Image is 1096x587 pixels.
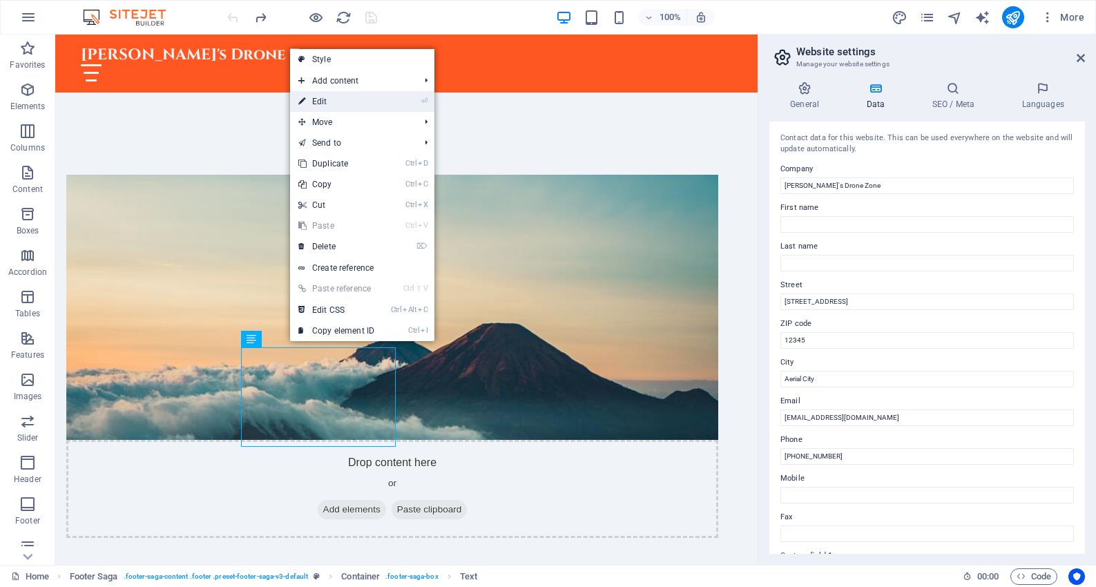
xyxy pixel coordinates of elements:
[977,568,999,585] span: 00 00
[418,200,427,209] i: X
[780,470,1074,487] label: Mobile
[796,58,1057,70] h3: Manage your website settings
[290,236,383,257] a: ⌦Delete
[385,568,439,585] span: . footer-saga-box
[17,225,39,236] p: Boxes
[1005,10,1021,26] i: Publish
[10,142,45,153] p: Columns
[845,81,911,110] h4: Data
[17,432,39,443] p: Slider
[290,300,383,320] a: CtrlAltCEdit CSS
[780,238,1074,255] label: Last name
[15,515,40,526] p: Footer
[408,326,419,335] i: Ctrl
[290,153,383,174] a: CtrlDDuplicate
[911,81,1001,110] h4: SEO / Meta
[796,46,1085,58] h2: Website settings
[290,215,383,236] a: CtrlVPaste
[336,10,352,26] i: Reload page
[418,305,427,314] i: C
[780,277,1074,293] label: Street
[290,70,414,91] span: Add content
[15,308,40,319] p: Tables
[1017,568,1051,585] span: Code
[290,91,383,112] a: ⏎Edit
[1041,10,1084,24] span: More
[405,200,416,209] i: Ctrl
[418,180,427,189] i: C
[780,161,1074,177] label: Company
[403,284,414,293] i: Ctrl
[892,9,908,26] button: design
[1010,568,1057,585] button: Code
[974,9,991,26] button: text_generator
[638,9,687,26] button: 100%
[253,10,269,26] i: Redo: Delete elements (Ctrl+Y, ⌘+Y)
[659,9,681,26] h6: 100%
[290,49,434,70] a: Style
[1001,81,1085,110] h4: Languages
[8,267,47,278] p: Accordion
[290,258,434,278] a: Create reference
[314,572,320,580] i: This element is a customizable preset
[780,133,1074,155] div: Contact data for this website. This can be used everywhere on the website and will update automat...
[780,548,1074,564] label: Custom field 1
[405,159,416,168] i: Ctrl
[341,568,380,585] span: Click to select. Double-click to edit
[423,284,427,293] i: V
[1002,6,1024,28] button: publish
[1035,6,1090,28] button: More
[963,568,999,585] h6: Session time
[79,9,183,26] img: Editor Logo
[416,284,422,293] i: ⇧
[290,174,383,195] a: CtrlCCopy
[780,316,1074,332] label: ZIP code
[124,568,308,585] span: . footer-saga-content .footer .preset-footer-saga-v3-default
[695,11,707,23] i: On resize automatically adjust zoom level to fit chosen device.
[780,509,1074,526] label: Fax
[405,180,416,189] i: Ctrl
[10,101,46,112] p: Elements
[11,405,663,503] div: Drop content here
[919,10,935,26] i: Pages (Ctrl+Alt+S)
[290,320,383,341] a: CtrlICopy element ID
[947,10,963,26] i: Navigator
[416,242,427,251] i: ⌦
[391,305,402,314] i: Ctrl
[11,349,44,360] p: Features
[987,571,989,581] span: :
[421,97,427,106] i: ⏎
[421,326,427,335] i: I
[70,568,478,585] nav: breadcrumb
[290,278,383,299] a: Ctrl⇧VPaste reference
[405,221,416,230] i: Ctrl
[290,112,414,133] span: Move
[10,59,45,70] p: Favorites
[335,9,352,26] button: reload
[252,9,269,26] button: redo
[262,465,331,485] span: Add elements
[460,568,477,585] span: Click to select. Double-click to edit
[12,184,43,195] p: Content
[780,354,1074,371] label: City
[947,9,963,26] button: navigator
[974,10,990,26] i: AI Writer
[418,221,427,230] i: V
[14,474,41,485] p: Header
[403,305,416,314] i: Alt
[70,568,118,585] span: Click to select. Double-click to edit
[769,81,845,110] h4: General
[418,159,427,168] i: D
[11,568,49,585] a: Click to cancel selection. Double-click to open Pages
[780,432,1074,448] label: Phone
[290,133,414,153] a: Send to
[14,391,42,402] p: Images
[290,195,383,215] a: CtrlXCut
[1068,568,1085,585] button: Usercentrics
[780,200,1074,216] label: First name
[336,465,412,485] span: Paste clipboard
[780,393,1074,410] label: Email
[892,10,907,26] i: Design (Ctrl+Alt+Y)
[919,9,936,26] button: pages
